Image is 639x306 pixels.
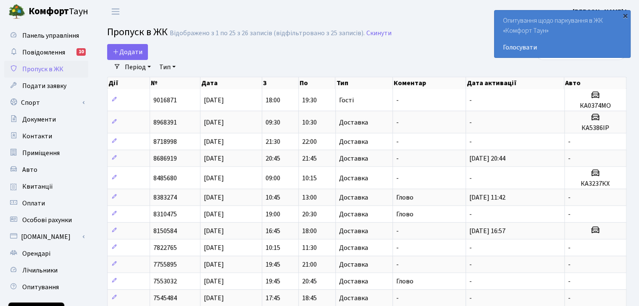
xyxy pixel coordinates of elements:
[393,77,466,89] th: Коментар
[568,193,571,202] span: -
[4,111,88,128] a: Документи
[568,277,571,286] span: -
[22,165,37,174] span: Авто
[302,154,317,163] span: 21:45
[396,193,413,202] span: Глово
[121,60,154,74] a: Період
[105,5,126,18] button: Переключити навігацію
[469,96,472,105] span: -
[204,96,224,105] span: [DATE]
[22,283,59,292] span: Опитування
[29,5,69,18] b: Комфорт
[266,174,280,183] span: 09:00
[4,61,88,78] a: Пропуск в ЖК
[339,211,368,218] span: Доставка
[339,261,368,268] span: Доставка
[4,178,88,195] a: Квитанції
[22,48,65,57] span: Повідомлення
[396,277,413,286] span: Глово
[396,174,399,183] span: -
[266,210,280,219] span: 19:00
[4,245,88,262] a: Орендарі
[4,262,88,279] a: Лічильники
[107,25,168,39] span: Пропуск в ЖК
[396,96,399,105] span: -
[22,115,56,124] span: Документи
[4,195,88,212] a: Оплати
[153,193,177,202] span: 8383274
[4,94,88,111] a: Спорт
[4,279,88,296] a: Опитування
[4,228,88,245] a: [DOMAIN_NAME]
[568,243,571,252] span: -
[4,145,88,161] a: Приміщення
[302,277,317,286] span: 20:45
[396,260,399,269] span: -
[153,260,177,269] span: 7755895
[573,7,629,17] a: [PERSON_NAME] І.
[564,77,626,89] th: Авто
[568,154,571,163] span: -
[503,42,622,52] a: Голосувати
[153,210,177,219] span: 8310475
[22,81,66,91] span: Подати заявку
[204,226,224,236] span: [DATE]
[153,293,177,303] span: 7545484
[568,124,623,132] h5: КА5386ІР
[469,154,505,163] span: [DATE] 20:44
[302,96,317,105] span: 19:30
[204,210,224,219] span: [DATE]
[22,132,52,141] span: Контакти
[204,193,224,202] span: [DATE]
[339,228,368,234] span: Доставка
[22,199,45,208] span: Оплати
[621,11,629,20] div: ×
[170,29,365,37] div: Відображено з 1 по 25 з 26 записів (відфільтровано з 25 записів).
[204,154,224,163] span: [DATE]
[302,137,317,146] span: 22:00
[302,193,317,202] span: 13:00
[266,243,280,252] span: 10:15
[302,243,317,252] span: 11:30
[8,3,25,20] img: logo.png
[22,182,53,191] span: Квитанції
[339,278,368,285] span: Доставка
[339,138,368,145] span: Доставка
[302,260,317,269] span: 21:00
[302,210,317,219] span: 20:30
[469,260,472,269] span: -
[76,48,86,56] div: 10
[396,154,399,163] span: -
[469,277,472,286] span: -
[469,174,472,183] span: -
[204,260,224,269] span: [DATE]
[339,244,368,251] span: Доставка
[266,137,280,146] span: 21:30
[302,174,317,183] span: 10:15
[22,215,72,225] span: Особові рахунки
[150,77,200,89] th: №
[396,137,399,146] span: -
[108,77,150,89] th: Дії
[469,293,472,303] span: -
[204,243,224,252] span: [DATE]
[299,77,335,89] th: По
[335,77,392,89] th: Тип
[29,5,88,19] span: Таун
[469,118,472,127] span: -
[339,155,368,162] span: Доставка
[153,137,177,146] span: 8718998
[568,137,571,146] span: -
[156,60,179,74] a: Тип
[266,193,280,202] span: 10:45
[469,243,472,252] span: -
[266,293,280,303] span: 17:45
[153,118,177,127] span: 8968391
[469,193,505,202] span: [DATE] 11:42
[494,10,630,57] div: Опитування щодо паркування в ЖК «Комфорт Таун»
[302,226,317,236] span: 18:00
[396,243,399,252] span: -
[262,77,299,89] th: З
[339,119,368,126] span: Доставка
[266,118,280,127] span: 09:30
